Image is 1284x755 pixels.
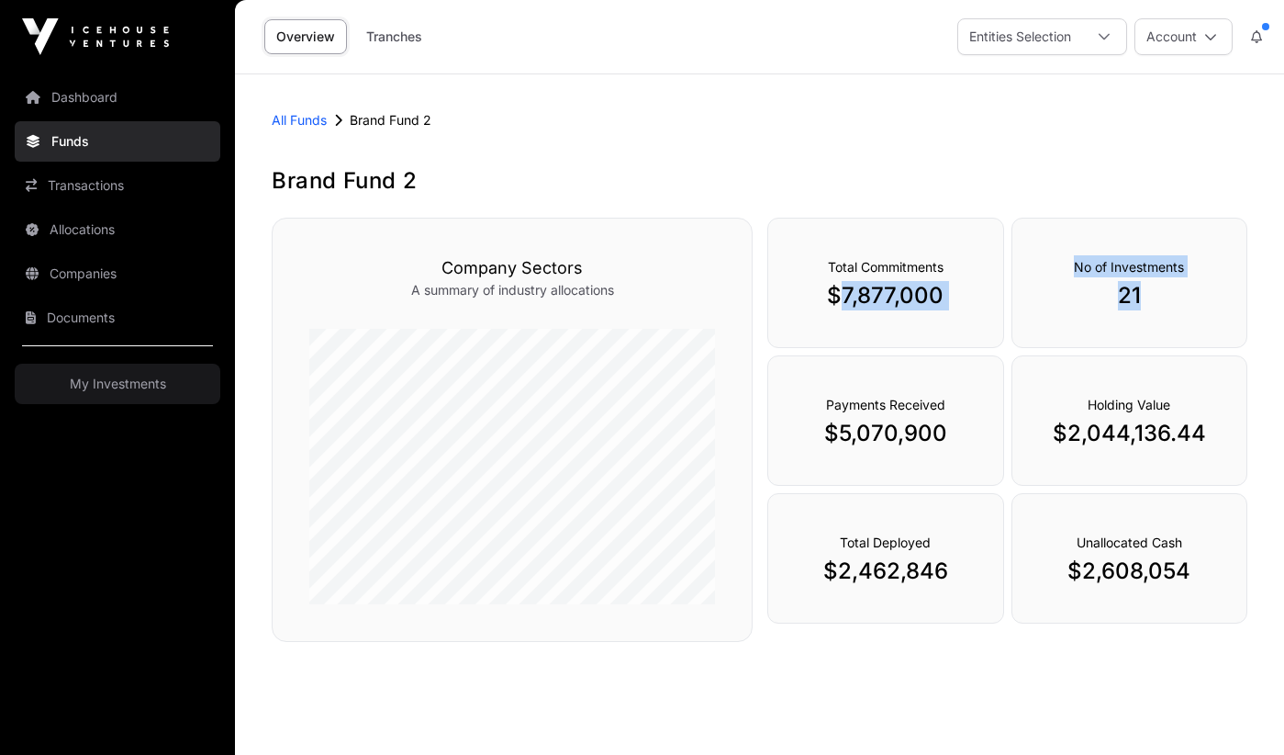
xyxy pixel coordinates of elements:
iframe: Chat Widget [1192,667,1284,755]
p: $2,044,136.44 [1049,419,1210,448]
img: Icehouse Ventures Logo [22,18,169,55]
a: Allocations [15,209,220,250]
span: Total Deployed [840,535,931,550]
p: $2,608,054 [1049,557,1210,586]
p: $7,877,000 [805,281,966,310]
p: 21 [1049,281,1210,310]
a: Dashboard [15,77,220,118]
a: Tranches [354,19,434,54]
button: Account [1134,18,1233,55]
p: $5,070,900 [805,419,966,448]
span: Payments Received [826,397,945,412]
span: Unallocated Cash [1077,535,1182,550]
a: Overview [264,19,347,54]
span: Holding Value [1088,397,1170,412]
a: Companies [15,254,220,294]
p: $2,462,846 [805,557,966,586]
a: Documents [15,298,220,338]
h1: Brand Fund 2 [272,166,1247,196]
div: Entities Selection [958,19,1082,54]
h3: Company Sectors [309,255,715,281]
p: A summary of industry allocations [309,281,715,299]
a: Funds [15,121,220,162]
a: My Investments [15,364,220,404]
span: No of Investments [1074,259,1184,275]
a: All Funds [272,111,327,130]
a: Transactions [15,165,220,206]
span: Total Commitments [828,259,943,275]
p: Brand Fund 2 [350,111,431,130]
